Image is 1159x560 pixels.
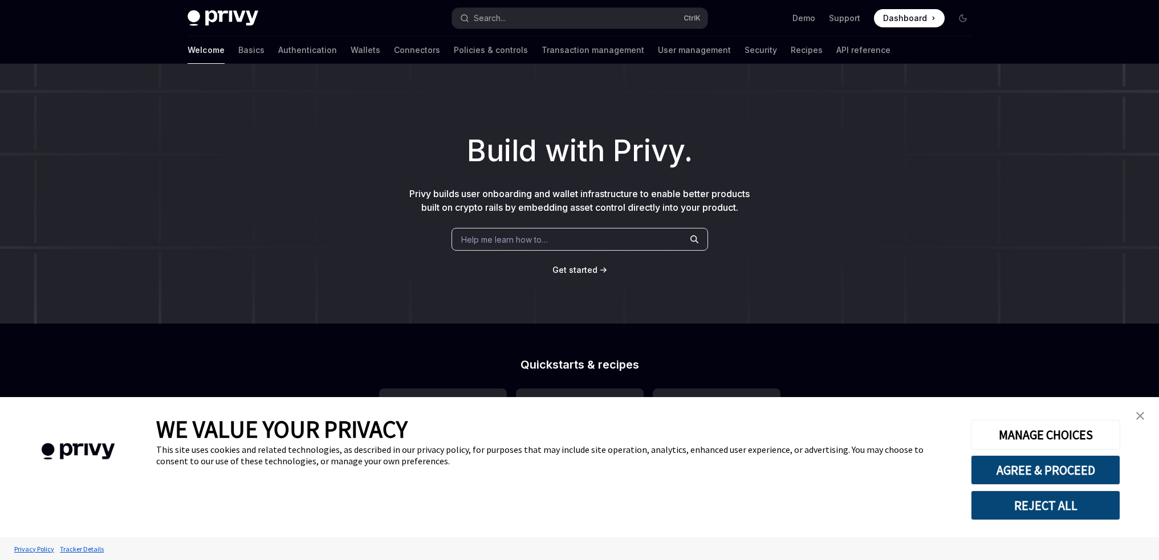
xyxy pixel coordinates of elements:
[57,539,107,559] a: Tracker Details
[18,129,1141,173] h1: Build with Privy.
[156,414,408,444] span: WE VALUE YOUR PRIVACY
[542,36,644,64] a: Transaction management
[552,264,597,276] a: Get started
[653,389,780,505] a: **** *****Whitelabel login, wallets, and user management with your own UI and branding.
[1129,404,1152,427] a: close banner
[452,8,707,28] button: Search...CtrlK
[971,490,1120,520] button: REJECT ALL
[461,234,548,246] span: Help me learn how to…
[1136,412,1144,420] img: close banner
[188,36,225,64] a: Welcome
[829,13,860,24] a: Support
[791,36,823,64] a: Recipes
[394,36,440,64] a: Connectors
[379,359,780,370] h2: Quickstarts & recipes
[836,36,890,64] a: API reference
[883,13,927,24] span: Dashboard
[874,9,945,27] a: Dashboard
[238,36,265,64] a: Basics
[658,36,731,64] a: User management
[454,36,528,64] a: Policies & controls
[156,444,954,467] div: This site uses cookies and related technologies, as described in our privacy policy, for purposes...
[684,14,701,23] span: Ctrl K
[11,539,57,559] a: Privacy Policy
[552,265,597,275] span: Get started
[745,36,777,64] a: Security
[516,389,644,505] a: **** **** **** ***Use the React Native SDK to build a mobile app on Solana.
[474,11,506,25] div: Search...
[278,36,337,64] a: Authentication
[409,188,750,213] span: Privy builds user onboarding and wallet infrastructure to enable better products built on crypto ...
[188,10,258,26] img: dark logo
[954,9,972,27] button: Toggle dark mode
[792,13,815,24] a: Demo
[17,427,139,476] img: company logo
[971,455,1120,485] button: AGREE & PROCEED
[351,36,380,64] a: Wallets
[971,420,1120,449] button: MANAGE CHOICES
